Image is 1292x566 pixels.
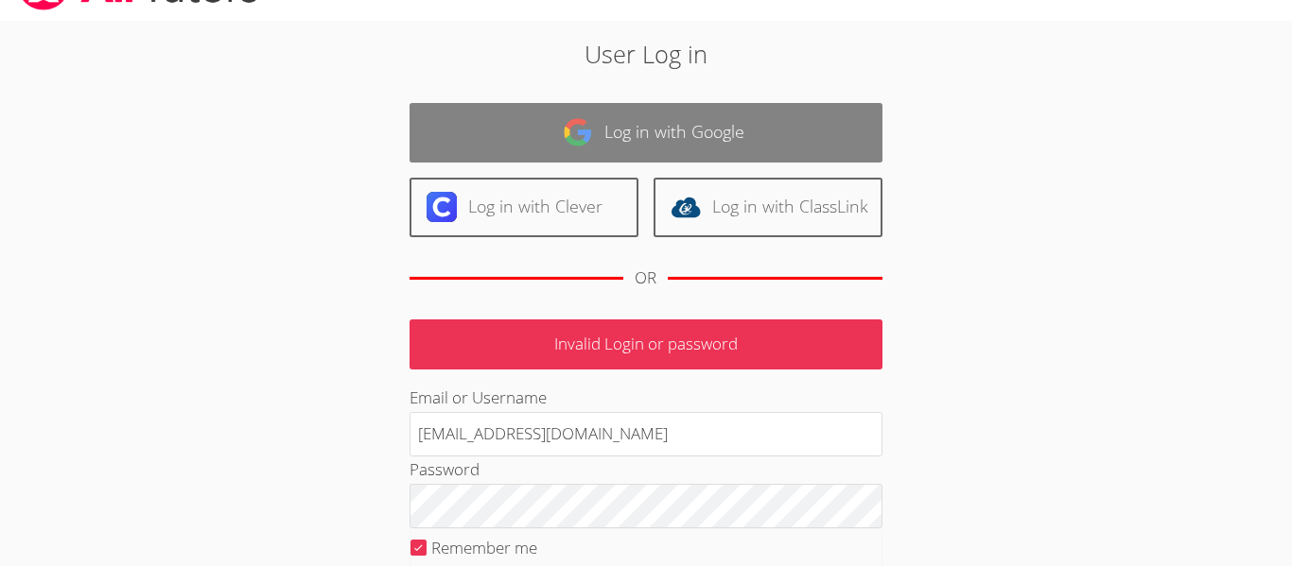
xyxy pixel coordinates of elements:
label: Password [410,458,480,480]
a: Log in with ClassLink [654,178,882,237]
label: Remember me [431,537,537,558]
img: classlink-logo-d6bb404cc1216ec64c9a2012d9dc4662098be43eaf13dc465df04b49fa7ab582.svg [671,192,701,222]
img: clever-logo-6eab21bc6e7a338710f1a6ff85c0baf02591cd810cc4098c63d3a4b26e2feb20.svg [427,192,457,222]
img: google-logo-50288ca7cdecda66e5e0955fdab243c47b7ad437acaf1139b6f446037453330a.svg [563,117,593,147]
a: Log in with Google [410,103,882,163]
label: Email or Username [410,386,547,408]
h2: User Log in [297,36,995,72]
a: Log in with Clever [410,178,638,237]
div: OR [635,265,656,292]
p: Invalid Login or password [410,319,882,369]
